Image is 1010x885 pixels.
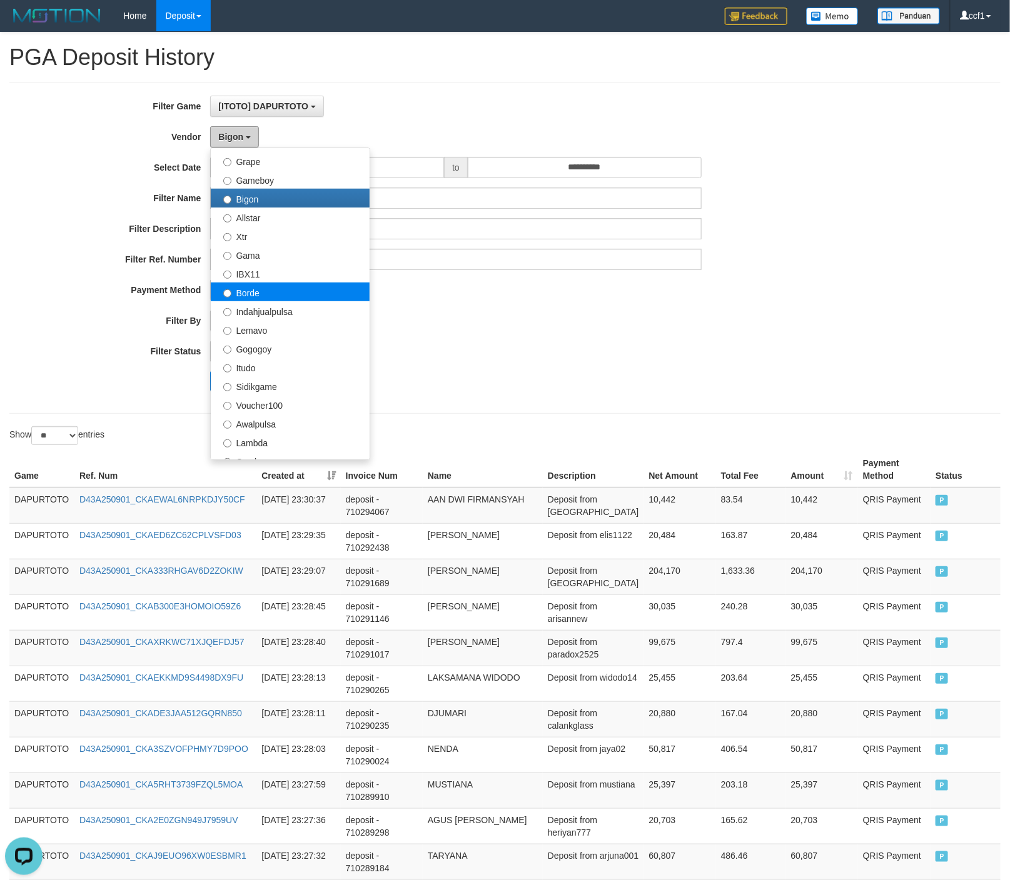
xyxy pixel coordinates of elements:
td: DAPURTOTO [9,808,74,844]
a: D43A250901_CKA2E0ZGN949J7959UV [79,815,238,825]
label: Grape [211,151,370,170]
span: PAID [936,816,948,826]
td: 99,675 [644,630,716,666]
td: LAKSAMANA WIDODO [423,666,543,701]
label: Gama [211,245,370,264]
td: DAPURTOTO [9,523,74,559]
td: deposit - 710290024 [341,737,423,772]
td: deposit - 710292438 [341,523,423,559]
a: D43A250901_CKA333RHGAV6D2ZOKIW [79,566,243,576]
td: [PERSON_NAME] [423,630,543,666]
label: Allstar [211,207,370,226]
td: [PERSON_NAME] [423,594,543,630]
td: AGUS [PERSON_NAME] [423,808,543,844]
td: DAPURTOTO [9,559,74,594]
td: deposit - 710289298 [341,808,423,844]
td: MUSTIANA [423,772,543,808]
td: Deposit from elis1122 [543,523,644,559]
td: Deposit from widodo14 [543,666,644,701]
span: PAID [936,780,948,791]
img: Feedback.jpg [725,7,787,25]
td: QRIS Payment [858,808,931,844]
input: Awalpulsa [223,421,231,429]
td: DAPURTOTO [9,487,74,524]
td: QRIS Payment [858,844,931,879]
td: [PERSON_NAME] [423,523,543,559]
label: Voucher100 [211,395,370,414]
span: PAID [936,531,948,541]
a: D43A250901_CKA5RHT3739FZQL5MOA [79,779,243,789]
td: [DATE] 23:27:32 [256,844,340,879]
a: D43A250901_CKAED6ZC62CPLVSFD03 [79,530,241,540]
a: D43A250901_CKAEWAL6NRPKDJY50CF [79,494,245,504]
a: D43A250901_CKAB300E3HOMOIO59Z6 [79,601,241,611]
td: 25,455 [644,666,716,701]
label: Lambda [211,432,370,451]
button: [ITOTO] DAPURTOTO [210,96,324,117]
td: TARYANA [423,844,543,879]
td: Deposit from arisannew [543,594,644,630]
td: [DATE] 23:28:13 [256,666,340,701]
td: [DATE] 23:28:03 [256,737,340,772]
td: 1,633.36 [716,559,786,594]
td: deposit - 710289184 [341,844,423,879]
td: 20,703 [644,808,716,844]
td: 60,807 [644,844,716,879]
td: [PERSON_NAME] [423,559,543,594]
td: QRIS Payment [858,594,931,630]
td: 25,397 [644,772,716,808]
td: 60,807 [786,844,858,879]
input: Bigon [223,196,231,204]
input: Indahjualpulsa [223,308,231,316]
td: DAPURTOTO [9,772,74,808]
td: 240.28 [716,594,786,630]
a: D43A250901_CKAJ9EUO96XW0ESBMR1 [79,851,246,861]
td: [DATE] 23:30:37 [256,487,340,524]
td: deposit - 710291146 [341,594,423,630]
td: Deposit from arjuna001 [543,844,644,879]
img: MOTION_logo.png [9,6,104,25]
td: 50,817 [644,737,716,772]
th: Amount: activate to sort column ascending [786,452,858,487]
td: QRIS Payment [858,523,931,559]
span: Bigon [218,132,243,142]
td: NENDA [423,737,543,772]
input: Gameboy [223,177,231,185]
input: Combo [223,458,231,466]
td: 99,675 [786,630,858,666]
td: 30,035 [786,594,858,630]
span: PAID [936,709,948,719]
td: DJUMARI [423,701,543,737]
button: Open LiveChat chat widget [5,5,43,42]
th: Created at: activate to sort column ascending [256,452,340,487]
h1: PGA Deposit History [9,45,1001,70]
td: 25,455 [786,666,858,701]
td: QRIS Payment [858,772,931,808]
td: 204,170 [786,559,858,594]
label: Awalpulsa [211,414,370,432]
td: Deposit from [GEOGRAPHIC_DATA] [543,559,644,594]
input: Gogogoy [223,346,231,354]
td: QRIS Payment [858,701,931,737]
td: deposit - 710290265 [341,666,423,701]
td: 20,880 [644,701,716,737]
td: deposit - 710291689 [341,559,423,594]
span: [ITOTO] DAPURTOTO [218,101,308,111]
a: D43A250901_CKADE3JAA512GQRN850 [79,708,242,718]
td: deposit - 710294067 [341,487,423,524]
td: Deposit from heriyan777 [543,808,644,844]
td: AAN DWI FIRMANSYAH [423,487,543,524]
input: Borde [223,289,231,297]
span: PAID [936,851,948,862]
td: 20,880 [786,701,858,737]
img: panduan.png [877,7,940,24]
a: D43A250901_CKAEKKMD9S4498DX9FU [79,672,243,682]
td: 20,484 [786,523,858,559]
td: 204,170 [644,559,716,594]
label: Indahjualpulsa [211,301,370,320]
td: deposit - 710291017 [341,630,423,666]
td: Deposit from jaya02 [543,737,644,772]
label: Xtr [211,226,370,245]
td: QRIS Payment [858,487,931,524]
input: Grape [223,158,231,166]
